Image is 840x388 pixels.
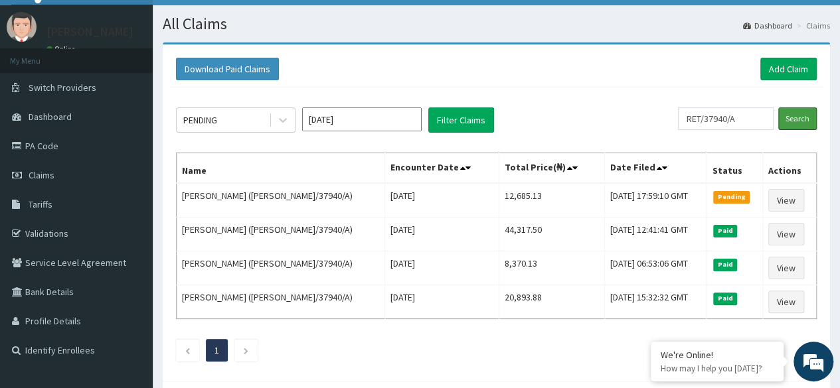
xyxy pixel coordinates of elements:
td: [PERSON_NAME] ([PERSON_NAME]/37940/A) [177,285,385,319]
div: We're Online! [661,349,774,361]
span: Paid [713,225,737,237]
div: PENDING [183,113,217,127]
td: [PERSON_NAME] ([PERSON_NAME]/37940/A) [177,251,385,285]
span: Tariffs [29,198,52,210]
input: Select Month and Year [302,107,422,131]
th: Name [177,153,385,184]
span: Switch Providers [29,82,96,94]
input: Search by HMO ID [678,107,774,130]
th: Total Price(₦) [499,153,604,184]
th: Encounter Date [384,153,499,184]
td: 8,370.13 [499,251,604,285]
a: Online [46,44,78,54]
td: [DATE] 06:53:06 GMT [604,251,706,285]
span: Dashboard [29,111,72,123]
button: Filter Claims [428,107,494,133]
span: Pending [713,191,750,203]
input: Search [778,107,817,130]
th: Date Filed [604,153,706,184]
a: View [768,189,804,212]
td: [PERSON_NAME] ([PERSON_NAME]/37940/A) [177,183,385,218]
textarea: Type your message and hit 'Enter' [7,252,253,298]
td: [PERSON_NAME] ([PERSON_NAME]/37940/A) [177,218,385,251]
div: Minimize live chat window [218,7,250,38]
a: View [768,223,804,245]
td: [DATE] [384,218,499,251]
th: Status [707,153,762,184]
td: 44,317.50 [499,218,604,251]
td: [DATE] [384,251,499,285]
th: Actions [762,153,816,184]
div: Chat with us now [69,74,223,92]
p: [PERSON_NAME] [46,26,133,38]
td: [DATE] 12:41:41 GMT [604,218,706,251]
p: How may I help you today? [661,363,774,374]
h1: All Claims [163,15,830,32]
td: [DATE] 15:32:32 GMT [604,285,706,319]
img: d_794563401_company_1708531726252_794563401 [25,66,54,99]
td: [DATE] [384,285,499,319]
a: Add Claim [760,58,817,80]
a: View [768,257,804,279]
img: User Image [7,12,37,42]
td: 20,893.88 [499,285,604,319]
span: Paid [713,259,737,271]
li: Claims [794,20,830,31]
a: Dashboard [743,20,792,31]
td: [DATE] [384,183,499,218]
a: View [768,291,804,313]
a: Page 1 is your current page [214,344,219,356]
td: [DATE] 17:59:10 GMT [604,183,706,218]
a: Next page [243,344,249,356]
span: Paid [713,292,737,304]
span: Claims [29,169,54,181]
button: Download Paid Claims [176,58,279,80]
a: Previous page [185,344,191,356]
span: We're online! [77,112,183,246]
td: 12,685.13 [499,183,604,218]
